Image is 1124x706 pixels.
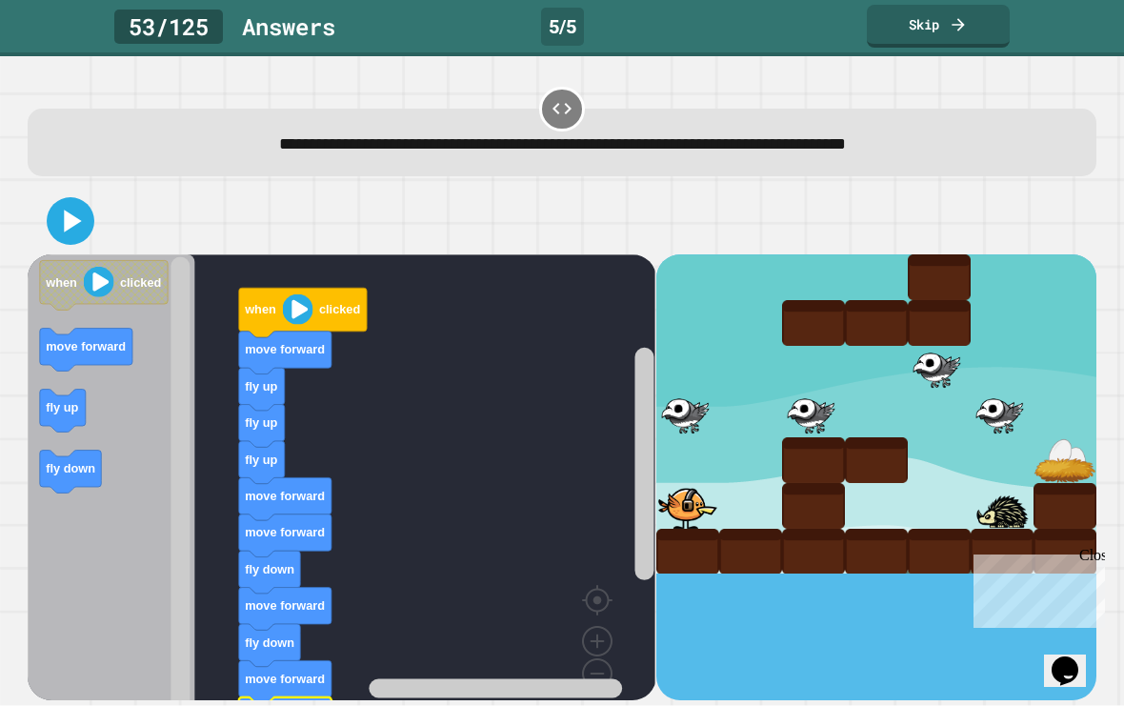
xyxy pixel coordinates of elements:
text: move forward [246,672,326,686]
text: fly up [246,452,278,466]
a: Skip [867,5,1010,48]
text: when [46,274,78,289]
text: fly down [246,635,295,649]
text: move forward [246,525,326,539]
text: fly down [47,461,96,475]
text: when [245,302,277,316]
text: fly up [47,400,79,414]
text: clicked [319,302,360,316]
text: move forward [246,489,326,503]
text: move forward [47,339,127,353]
text: fly down [246,562,295,576]
iframe: chat widget [1044,630,1105,687]
text: clicked [120,274,161,289]
div: Blockly Workspace [28,254,655,700]
text: fly up [246,379,278,393]
div: Answer s [242,10,335,44]
div: 53 / 125 [114,10,223,44]
iframe: chat widget [966,547,1105,628]
text: move forward [246,342,326,356]
div: Chat with us now!Close [8,8,131,121]
text: move forward [246,598,326,613]
text: fly up [246,415,278,430]
div: 5 / 5 [541,8,584,46]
